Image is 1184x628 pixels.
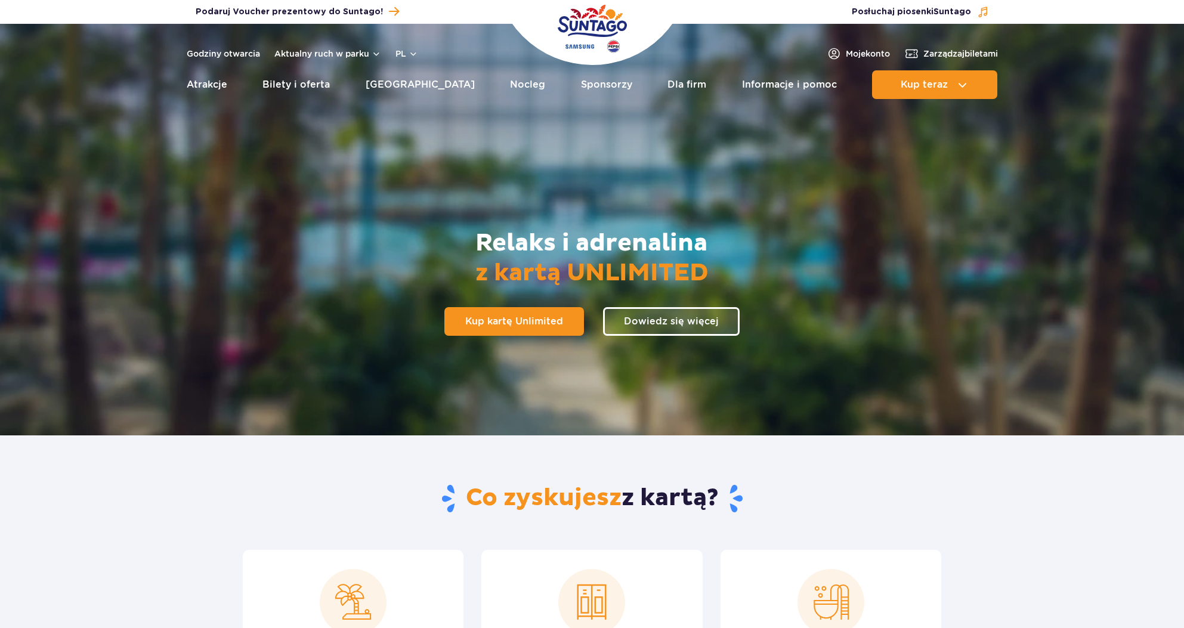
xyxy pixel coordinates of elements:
[923,48,998,60] span: Zarządzaj biletami
[465,317,563,326] span: Kup kartę Unlimited
[827,47,890,61] a: Mojekonto
[901,79,948,90] span: Kup teraz
[243,483,941,514] h2: z kartą?
[187,70,227,99] a: Atrakcje
[196,4,399,20] a: Podaruj Voucher prezentowy do Suntago!
[624,317,719,326] span: Dowiedz się więcej
[852,6,989,18] button: Posłuchaj piosenkiSuntago
[395,48,418,60] button: pl
[667,70,706,99] a: Dla firm
[846,48,890,60] span: Moje konto
[366,70,475,99] a: [GEOGRAPHIC_DATA]
[603,307,740,336] a: Dowiedz się więcej
[274,49,381,58] button: Aktualny ruch w parku
[904,47,998,61] a: Zarządzajbiletami
[475,228,709,288] h2: Relaks i adrenalina
[742,70,837,99] a: Informacje i pomoc
[196,6,383,18] span: Podaruj Voucher prezentowy do Suntago!
[466,483,622,513] span: Co zyskujesz
[933,8,971,16] span: Suntago
[187,48,260,60] a: Godziny otwarcia
[475,258,709,288] span: z kartą UNLIMITED
[852,6,971,18] span: Posłuchaj piosenki
[581,70,632,99] a: Sponsorzy
[262,70,330,99] a: Bilety i oferta
[510,70,545,99] a: Nocleg
[444,307,584,336] a: Kup kartę Unlimited
[872,70,997,99] button: Kup teraz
